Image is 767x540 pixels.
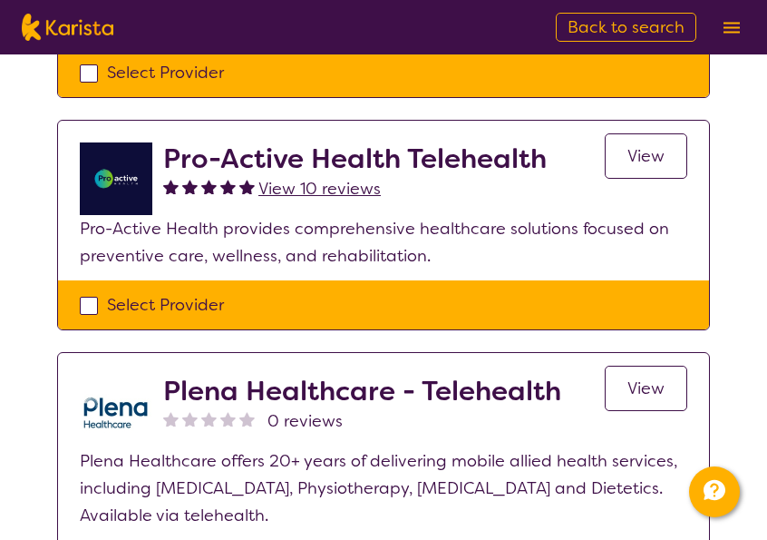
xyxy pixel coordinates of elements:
h2: Plena Healthcare - Telehealth [163,375,561,407]
h2: Pro-Active Health Telehealth [163,142,547,175]
p: Plena Healthcare offers 20+ years of delivering mobile allied health services, including [MEDICAL... [80,447,687,529]
img: Karista logo [22,14,113,41]
p: Pro-Active Health provides comprehensive healthcare solutions focused on preventive care, wellnes... [80,215,687,270]
img: qwv9egg5taowukv2xnze.png [80,375,152,447]
span: View [627,145,665,167]
span: View [627,378,665,399]
img: ymlb0re46ukcwlkv50cv.png [80,142,152,215]
img: nonereviewstar [201,411,217,427]
a: Back to search [556,13,696,42]
img: nonereviewstar [182,411,198,427]
button: Channel Menu [689,466,740,517]
span: Back to search [568,16,684,38]
img: fullstar [220,179,236,194]
span: 0 reviews [267,407,343,435]
img: menu [723,22,740,34]
img: nonereviewstar [220,411,236,427]
img: nonereviewstar [239,411,255,427]
a: View 10 reviews [258,175,381,202]
span: View 10 reviews [258,178,381,200]
img: fullstar [201,179,217,194]
img: fullstar [239,179,255,194]
img: fullstar [163,179,179,194]
img: nonereviewstar [163,411,179,427]
a: View [605,133,687,179]
a: View [605,366,687,411]
img: fullstar [182,179,198,194]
